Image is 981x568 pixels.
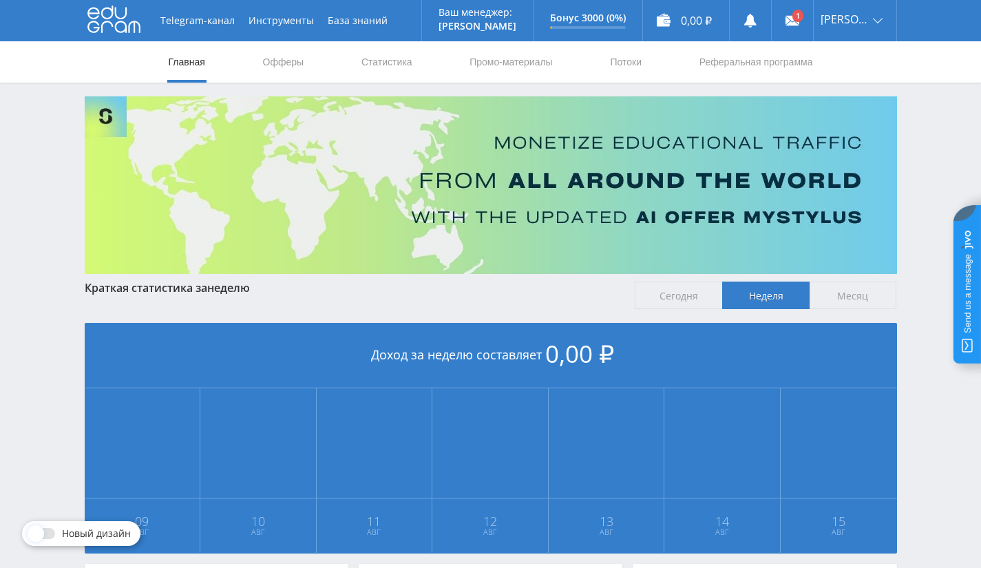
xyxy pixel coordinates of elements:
[207,280,250,295] span: неделю
[85,527,200,538] span: Авг
[85,96,897,274] img: Banner
[201,527,315,538] span: Авг
[545,337,614,370] span: 0,00 ₽
[781,527,896,538] span: Авг
[433,516,547,527] span: 12
[85,282,622,294] div: Краткая статистика за
[722,282,810,309] span: Неделя
[85,323,897,388] div: Доход за неделю составляет
[698,41,814,83] a: Реферальная программа
[317,527,432,538] span: Авг
[317,516,432,527] span: 11
[665,527,779,538] span: Авг
[635,282,722,309] span: Сегодня
[821,14,869,25] span: [PERSON_NAME]
[550,12,626,23] p: Бонус 3000 (0%)
[609,41,643,83] a: Потоки
[781,516,896,527] span: 15
[201,516,315,527] span: 10
[62,528,131,539] span: Новый дизайн
[439,7,516,18] p: Ваш менеджер:
[810,282,897,309] span: Месяц
[439,21,516,32] p: [PERSON_NAME]
[360,41,414,83] a: Статистика
[167,41,207,83] a: Главная
[549,527,664,538] span: Авг
[433,527,547,538] span: Авг
[85,516,200,527] span: 09
[665,516,779,527] span: 14
[468,41,553,83] a: Промо-материалы
[262,41,306,83] a: Офферы
[549,516,664,527] span: 13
